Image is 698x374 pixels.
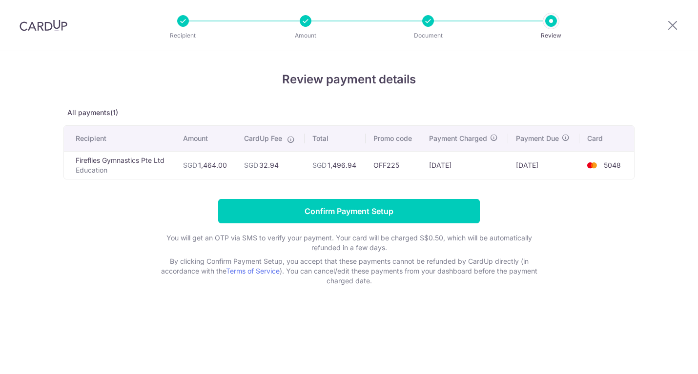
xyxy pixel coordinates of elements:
td: Fireflies Gymnastics Pte Ltd [64,151,175,179]
td: 32.94 [236,151,305,179]
h4: Review payment details [63,71,635,88]
img: CardUp [20,20,67,31]
th: Amount [175,126,236,151]
a: Terms of Service [226,267,280,275]
p: Review [515,31,587,40]
th: Recipient [64,126,175,151]
td: [DATE] [421,151,508,179]
span: Payment Due [516,134,559,143]
span: 5048 [604,161,621,169]
td: 1,496.94 [305,151,366,179]
td: 1,464.00 [175,151,236,179]
p: Amount [269,31,342,40]
p: You will get an OTP via SMS to verify your payment. Your card will be charged S$0.50, which will ... [154,233,544,253]
p: Recipient [147,31,219,40]
span: Payment Charged [429,134,487,143]
img: <span class="translation_missing" title="translation missing: en.account_steps.new_confirm_form.b... [582,159,602,171]
p: Education [76,165,167,175]
span: CardUp Fee [244,134,282,143]
input: Confirm Payment Setup [218,199,480,223]
td: [DATE] [508,151,579,179]
span: SGD [312,161,327,169]
p: Document [392,31,464,40]
p: All payments(1) [63,108,635,118]
p: By clicking Confirm Payment Setup, you accept that these payments cannot be refunded by CardUp di... [154,256,544,286]
th: Card [579,126,634,151]
td: OFF225 [366,151,421,179]
span: SGD [183,161,197,169]
th: Total [305,126,366,151]
th: Promo code [366,126,421,151]
span: SGD [244,161,258,169]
